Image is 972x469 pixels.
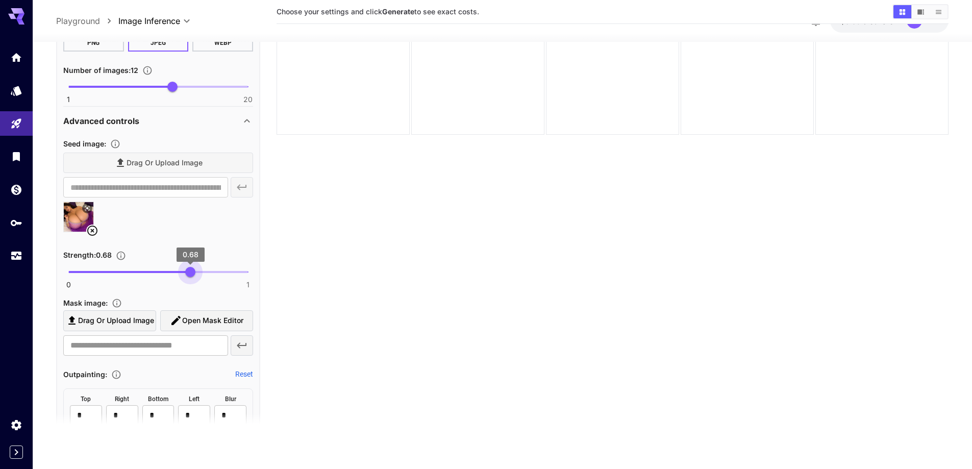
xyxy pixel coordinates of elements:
[893,5,911,18] button: Show media in grid view
[78,314,154,327] span: Drag or upload image
[10,216,22,229] div: API Keys
[930,5,948,18] button: Show media in list view
[67,94,70,105] span: 1
[10,250,22,262] div: Usage
[10,117,22,130] div: Playground
[277,7,479,16] span: Choose your settings and click to see exact costs.
[921,420,972,469] iframe: Chat Widget
[10,84,22,97] div: Models
[112,251,130,261] button: Control the influence of the seedImage in the generated output
[382,7,414,16] b: Generate
[183,250,198,259] span: 0.68
[182,314,243,327] span: Open Mask Editor
[892,4,949,19] div: Show media in grid viewShow media in video viewShow media in list view
[10,183,22,196] div: Wallet
[63,369,107,378] span: Outpainting :
[81,394,91,403] label: top
[128,34,189,51] button: JPEG
[66,280,71,290] span: 0
[10,51,22,64] div: Home
[106,139,124,149] button: Upload a reference image to guide the result. This is needed for Image-to-Image or Inpainting. Su...
[63,251,112,259] span: Strength : 0.68
[63,299,108,307] span: Mask image :
[235,368,253,379] button: Reset
[63,310,156,331] label: Drag or upload image
[225,394,236,403] label: Blur
[243,94,253,105] span: 20
[115,394,129,403] label: right
[840,17,863,26] span: $0.05
[63,34,124,51] button: PNG
[63,65,138,74] span: Number of images : 12
[107,369,126,380] button: Extends the image boundaries in specified directions.
[10,446,23,459] button: Expand sidebar
[108,298,126,308] button: Upload a mask image to define the area to edit, or use the Mask Editor to create one from your se...
[863,17,899,26] span: credits left
[63,297,253,360] div: Seed Image is required!
[63,108,253,133] div: Advanced controls
[10,150,22,163] div: Library
[189,394,200,403] label: left
[148,394,168,403] label: bottom
[912,5,930,18] button: Show media in video view
[246,280,250,290] span: 1
[56,15,118,27] nav: breadcrumb
[10,418,22,431] div: Settings
[138,65,157,76] button: Specify how many images to generate in a single request. Each image generation will be charged se...
[118,15,180,27] span: Image Inference
[63,139,106,147] span: Seed image :
[192,34,253,51] button: WEBP
[160,310,253,331] button: Open Mask Editor
[56,15,100,27] a: Playground
[63,114,139,127] p: Advanced controls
